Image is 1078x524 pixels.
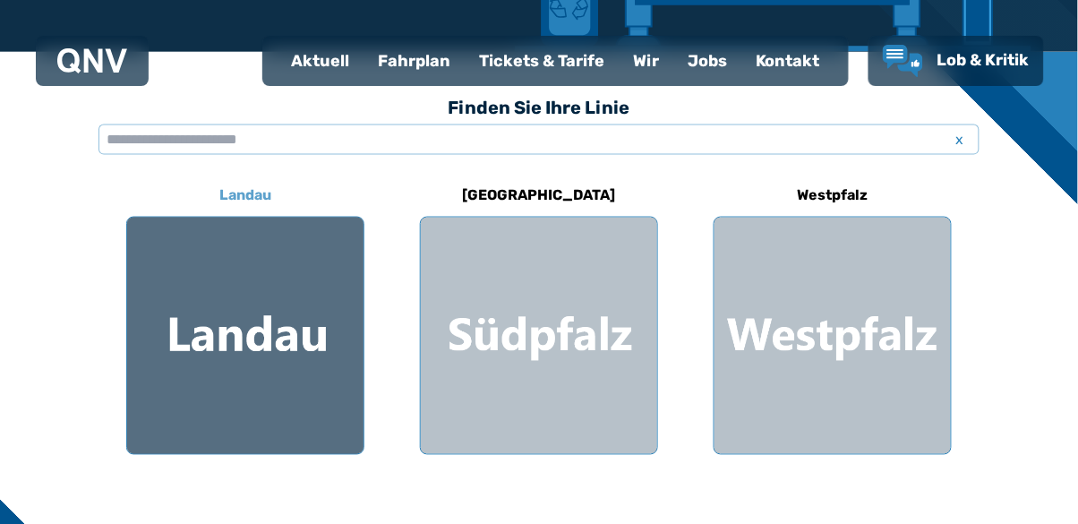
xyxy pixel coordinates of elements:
a: QNV Logo [57,43,127,79]
a: Lob & Kritik [883,45,1030,77]
h6: [GEOGRAPHIC_DATA] [456,181,623,210]
img: QNV Logo [57,48,127,73]
a: Landau Region Landau [126,174,364,455]
span: Lob & Kritik [937,50,1030,70]
a: Westpfalz Region Westpfalz [714,174,952,455]
a: Jobs [673,38,741,84]
a: Aktuell [277,38,364,84]
h6: Westpfalz [791,181,876,210]
a: Tickets & Tarife [465,38,619,84]
a: Fahrplan [364,38,465,84]
h3: Finden Sie Ihre Linie [98,88,980,127]
a: Wir [619,38,673,84]
span: x [947,129,972,150]
a: Kontakt [741,38,834,84]
h6: Landau [212,181,278,210]
a: [GEOGRAPHIC_DATA] Region Südpfalz [420,174,658,455]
